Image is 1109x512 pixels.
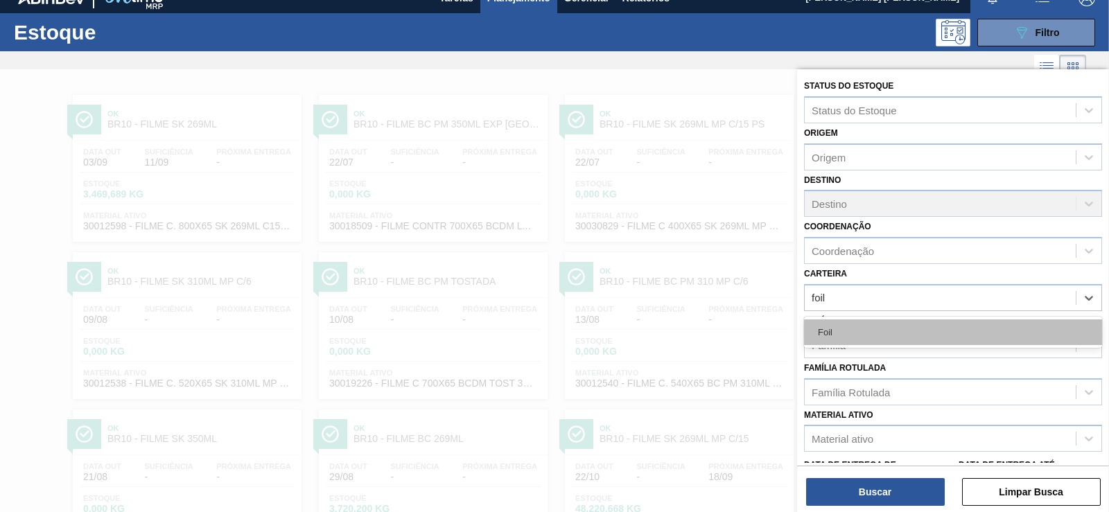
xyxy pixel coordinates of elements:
[804,319,1102,345] div: Foil
[812,245,874,257] div: Coordenação
[14,24,215,40] h1: Estoque
[936,19,970,46] div: Pogramando: nenhum usuário selecionado
[804,81,893,91] label: Status do Estoque
[804,316,837,326] label: Família
[977,19,1095,46] button: Filtro
[812,151,846,163] div: Origem
[1036,27,1060,38] span: Filtro
[804,460,896,470] label: Data de Entrega de
[959,460,1055,470] label: Data de Entrega até
[804,269,847,279] label: Carteira
[804,128,838,138] label: Origem
[804,175,841,185] label: Destino
[1060,55,1086,81] div: Visão em Cards
[812,104,897,116] div: Status do Estoque
[804,363,886,373] label: Família Rotulada
[1034,55,1060,81] div: Visão em Lista
[804,222,871,231] label: Coordenação
[812,386,890,398] div: Família Rotulada
[804,410,873,420] label: Material ativo
[812,433,873,445] div: Material ativo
